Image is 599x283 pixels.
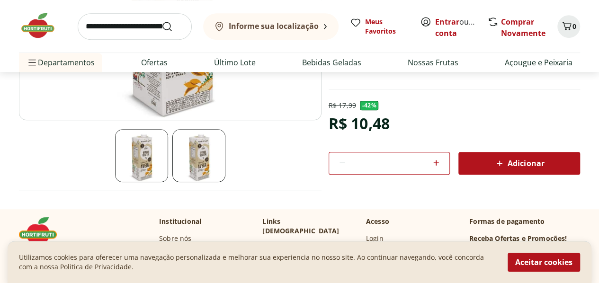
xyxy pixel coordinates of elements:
[408,57,458,68] a: Nossas Frutas
[27,51,38,74] button: Menu
[115,129,168,182] img: Principal
[214,57,256,68] a: Último Lote
[159,234,191,243] a: Sobre nós
[557,15,580,38] button: Carrinho
[435,17,487,38] a: Criar conta
[262,217,358,236] p: Links [DEMOGRAPHIC_DATA]
[19,11,66,40] img: Hortifruti
[435,16,477,39] span: ou
[572,22,576,31] span: 0
[141,57,168,68] a: Ofertas
[366,234,384,243] a: Login
[501,17,545,38] a: Comprar Novamente
[366,217,389,226] p: Acesso
[360,101,379,110] span: - 42 %
[435,17,459,27] a: Entrar
[458,152,580,175] button: Adicionar
[469,217,580,226] p: Formas de pagamento
[508,253,580,272] button: Aceitar cookies
[172,129,225,182] img: Principal
[19,253,496,272] p: Utilizamos cookies para oferecer uma navegação personalizada e melhorar sua experiencia no nosso ...
[494,158,544,169] span: Adicionar
[365,17,409,36] span: Meus Favoritos
[329,110,390,137] div: R$ 10,48
[161,21,184,32] button: Submit Search
[350,17,409,36] a: Meus Favoritos
[469,234,567,243] h3: Receba Ofertas e Promoções!
[78,13,192,40] input: search
[302,57,361,68] a: Bebidas Geladas
[159,217,201,226] p: Institucional
[27,51,95,74] span: Departamentos
[203,13,339,40] button: Informe sua localização
[329,101,356,110] p: R$ 17,99
[229,21,319,31] b: Informe sua localização
[505,57,572,68] a: Açougue e Peixaria
[19,217,66,245] img: Hortifruti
